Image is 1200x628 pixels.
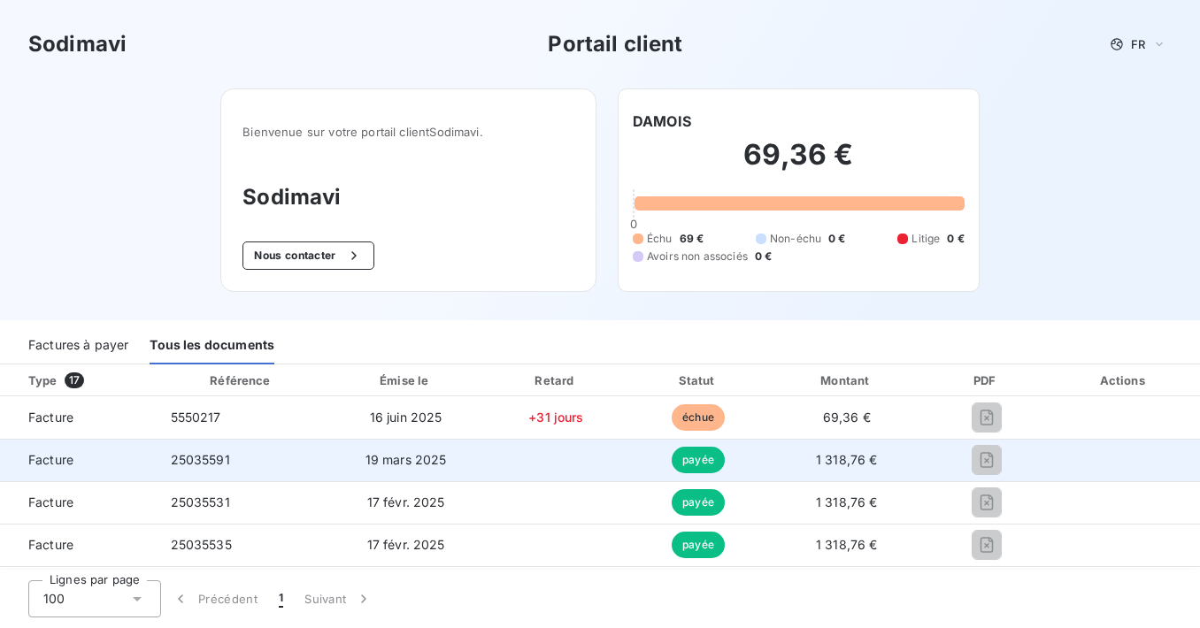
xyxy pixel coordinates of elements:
[823,410,871,425] span: 69,36 €
[367,494,445,509] span: 17 févr. 2025
[816,452,878,467] span: 1 318,76 €
[816,494,878,509] span: 1 318,76 €
[770,231,821,247] span: Non-échu
[647,249,748,264] span: Avoirs non associés
[65,372,84,388] span: 17
[816,537,878,552] span: 1 318,76 €
[171,410,221,425] span: 5550217
[367,537,445,552] span: 17 févr. 2025
[14,494,142,511] span: Facture
[171,452,230,467] span: 25035591
[14,451,142,469] span: Facture
[28,327,128,364] div: Factures à payer
[755,249,772,264] span: 0 €
[912,231,940,247] span: Litige
[772,371,921,389] div: Montant
[370,410,442,425] span: 16 juin 2025
[18,371,153,389] div: Type
[1051,371,1196,389] div: Actions
[947,231,964,247] span: 0 €
[28,28,127,60] h3: Sodimavi
[672,489,725,516] span: payée
[268,580,294,617] button: 1
[210,373,270,387] div: Référence
[161,580,268,617] button: Précédent
[630,217,637,231] span: 0
[14,409,142,426] span: Facture
[43,590,65,608] span: 100
[150,327,274,364] div: Tous les documents
[331,371,481,389] div: Émise le
[528,410,583,425] span: +31 jours
[633,137,965,190] h2: 69,36 €
[242,241,373,270] button: Nous contacter
[548,28,682,60] h3: Portail client
[171,494,230,509] span: 25035531
[279,590,283,608] span: 1
[242,181,574,213] h3: Sodimavi
[928,371,1044,389] div: PDF
[1131,37,1145,51] span: FR
[242,125,574,139] span: Bienvenue sur votre portail client Sodimavi .
[680,231,704,247] span: 69 €
[672,532,725,558] span: payée
[171,537,232,552] span: 25035535
[633,111,691,132] h6: DAMOIS
[14,536,142,554] span: Facture
[828,231,845,247] span: 0 €
[672,404,725,431] span: échue
[488,371,625,389] div: Retard
[294,580,383,617] button: Suivant
[365,452,447,467] span: 19 mars 2025
[672,447,725,473] span: payée
[647,231,673,247] span: Échu
[632,371,765,389] div: Statut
